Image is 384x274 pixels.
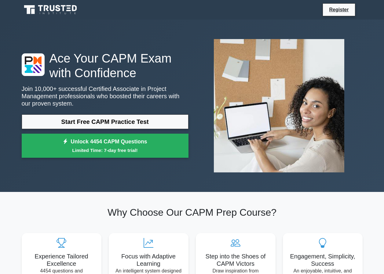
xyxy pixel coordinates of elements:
h2: Why Choose Our CAPM Prep Course? [22,207,363,218]
p: Join 10,000+ successful Certified Associate in Project Management professionals who boosted their... [22,85,188,107]
a: Unlock 4454 CAPM QuestionsLimited Time: 7-day free trial! [22,134,188,158]
h5: Focus with Adaptive Learning [114,253,184,267]
a: Start Free CAPM Practice Test [22,114,188,129]
h1: Ace Your CAPM Exam with Confidence [22,51,188,80]
small: Limited Time: 7-day free trial! [29,147,181,154]
h5: Engagement, Simplicity, Success [288,253,358,267]
h5: Experience Tailored Excellence [27,253,97,267]
a: Register [325,6,352,13]
h5: Step into the Shoes of CAPM Victors [201,253,271,267]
